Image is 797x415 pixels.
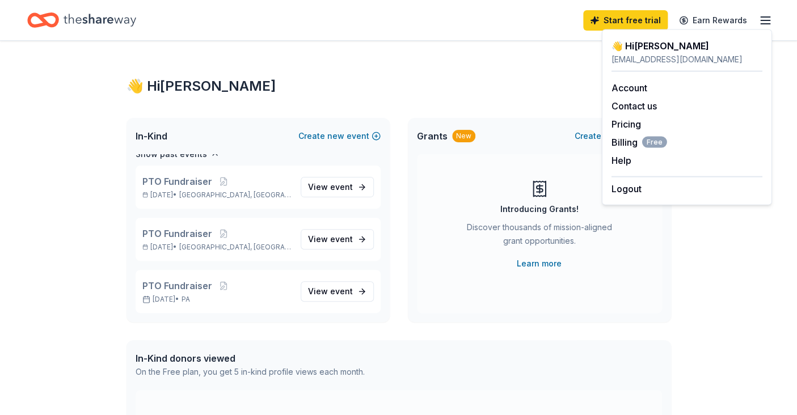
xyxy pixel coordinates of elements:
[612,82,647,94] a: Account
[612,154,631,167] button: Help
[642,137,667,148] span: Free
[417,129,448,143] span: Grants
[301,177,374,197] a: View event
[142,295,292,304] p: [DATE] •
[136,147,207,161] h4: Show past events
[612,99,657,113] button: Contact us
[126,77,671,95] div: 👋 Hi [PERSON_NAME]
[182,295,190,304] span: PA
[517,257,562,270] a: Learn more
[452,130,475,142] div: New
[179,243,291,252] span: [GEOGRAPHIC_DATA], [GEOGRAPHIC_DATA]
[298,129,381,143] button: Createnewevent
[500,202,579,216] div: Introducing Grants!
[612,135,667,149] button: BillingFree
[142,190,292,200] p: [DATE] •
[583,10,668,31] a: Start free trial
[612,135,667,149] span: Billing
[136,365,365,379] div: On the Free plan, you get 5 in-kind profile views each month.
[142,227,212,240] span: PTO Fundraiser
[142,175,212,188] span: PTO Fundraiser
[301,281,374,302] a: View event
[672,10,754,31] a: Earn Rewards
[612,182,642,196] button: Logout
[142,279,212,293] span: PTO Fundraiser
[27,7,136,33] a: Home
[136,129,167,143] span: In-Kind
[462,221,617,252] div: Discover thousands of mission-aligned grant opportunities.
[136,147,220,161] button: Show past events
[330,234,353,244] span: event
[612,39,762,53] div: 👋 Hi [PERSON_NAME]
[136,352,365,365] div: In-Kind donors viewed
[330,182,353,192] span: event
[308,180,353,194] span: View
[179,190,291,200] span: [GEOGRAPHIC_DATA], [GEOGRAPHIC_DATA]
[330,286,353,296] span: event
[142,243,292,252] p: [DATE] •
[308,232,353,246] span: View
[301,229,374,249] a: View event
[575,129,662,143] button: Createnewproject
[612,53,762,66] div: [EMAIL_ADDRESS][DOMAIN_NAME]
[308,285,353,298] span: View
[327,129,344,143] span: new
[612,118,641,130] a: Pricing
